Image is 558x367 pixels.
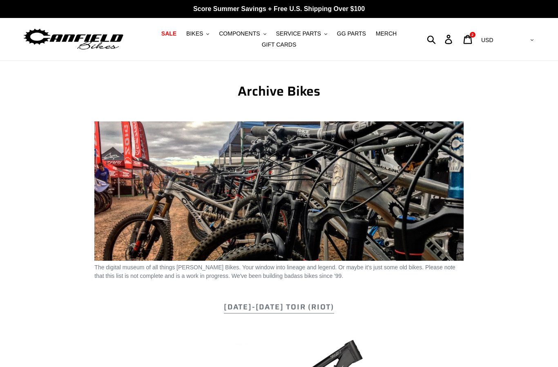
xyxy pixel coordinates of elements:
a: SALE [157,28,181,39]
a: GG PARTS [333,28,370,39]
span: GIFT CARDS [262,41,297,48]
span: SALE [161,30,176,37]
span: BIKES [186,30,203,37]
button: BIKES [182,28,213,39]
img: Canfield-Bikes-Demo.jpg [94,121,463,260]
span: GG PARTS [337,30,366,37]
h1: Archive Bikes [94,83,463,99]
button: SERVICE PARTS [272,28,331,39]
span: COMPONENTS [219,30,260,37]
a: MERCH [372,28,401,39]
a: 2 [459,31,478,48]
button: COMPONENTS [215,28,270,39]
img: Canfield Bikes [22,27,125,52]
span: MERCH [376,30,397,37]
a: GIFT CARDS [258,39,301,50]
a: [DATE]-[DATE] Toir (Riot) [224,301,334,313]
p: The digital museum of all things [PERSON_NAME] Bikes. Your window into lineage and legend. Or may... [94,263,463,280]
span: 2 [471,33,473,37]
span: SERVICE PARTS [276,30,321,37]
